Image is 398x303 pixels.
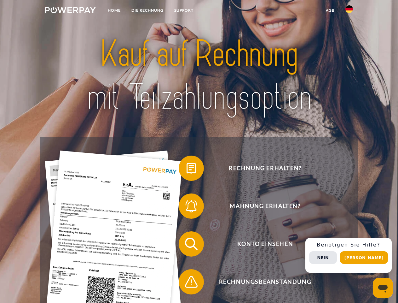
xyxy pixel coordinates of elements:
a: Home [102,5,126,16]
span: Rechnung erhalten? [188,156,342,181]
img: de [345,5,353,13]
h3: Benötigen Sie Hilfe? [309,242,388,248]
button: Rechnungsbeanstandung [179,269,343,294]
img: qb_search.svg [183,236,199,252]
span: Rechnungsbeanstandung [188,269,342,294]
img: qb_bill.svg [183,160,199,176]
div: Schnellhilfe [305,238,392,273]
a: agb [320,5,340,16]
button: Rechnung erhalten? [179,156,343,181]
span: Mahnung erhalten? [188,193,342,219]
span: Konto einsehen [188,231,342,257]
img: logo-powerpay-white.svg [45,7,96,13]
a: SUPPORT [169,5,199,16]
button: Konto einsehen [179,231,343,257]
img: qb_bell.svg [183,198,199,214]
iframe: Schaltfläche zum Öffnen des Messaging-Fensters [373,278,393,298]
a: DIE RECHNUNG [126,5,169,16]
img: title-powerpay_de.svg [60,30,338,121]
button: Nein [309,251,337,264]
img: qb_warning.svg [183,274,199,290]
button: Mahnung erhalten? [179,193,343,219]
button: [PERSON_NAME] [340,251,388,264]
